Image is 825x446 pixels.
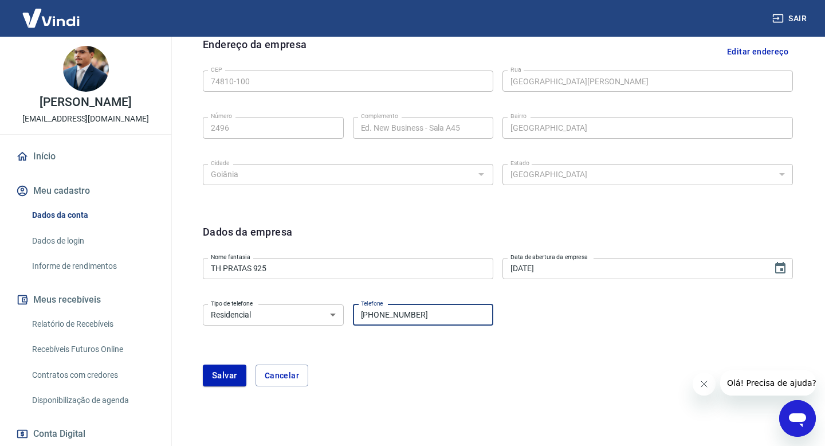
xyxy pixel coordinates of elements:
a: Dados de login [27,229,158,253]
button: Meus recebíveis [14,287,158,312]
label: Rua [510,65,521,74]
a: Dados da conta [27,204,158,227]
label: Tipo de telefone [211,299,253,308]
label: Bairro [510,112,527,120]
a: Recebíveis Futuros Online [27,338,158,361]
label: Cidade [211,159,229,167]
span: Olá! Precisa de ajuda? [7,8,96,17]
button: Salvar [203,365,246,386]
iframe: Botão para abrir a janela de mensagens [779,400,816,437]
iframe: Mensagem da empresa [720,370,816,396]
input: Digite aqui algumas palavras para buscar a cidade [206,167,471,182]
h6: Dados da empresa [203,224,292,253]
a: Informe de rendimentos [27,255,158,278]
label: Complemento [361,112,398,120]
button: Editar endereço [722,37,793,66]
p: [EMAIL_ADDRESS][DOMAIN_NAME] [22,113,149,125]
h6: Endereço da empresa [203,37,307,66]
a: Início [14,144,158,169]
button: Meu cadastro [14,178,158,204]
input: DD/MM/YYYY [502,258,764,279]
img: 60a8cc2a-9935-4a3f-9da4-936ebf8a2682.jpeg [63,46,109,92]
label: Nome fantasia [211,253,250,261]
a: Contratos com credores [27,363,158,387]
img: Vindi [14,1,88,36]
label: Telefone [361,299,383,308]
iframe: Fechar mensagem [693,373,716,396]
button: Sair [770,8,811,29]
label: CEP [211,65,222,74]
button: Choose date, selected date is 17 de jan de 2022 [769,257,792,280]
a: Relatório de Recebíveis [27,312,158,336]
p: [PERSON_NAME] [40,96,131,108]
button: Cancelar [256,365,308,386]
label: Data de abertura da empresa [510,253,588,261]
label: Estado [510,159,529,167]
label: Número [211,112,232,120]
a: Disponibilização de agenda [27,389,158,412]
